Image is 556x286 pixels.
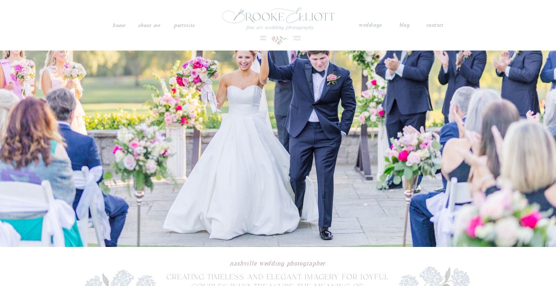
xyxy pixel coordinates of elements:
[426,21,444,28] a: contact
[150,259,405,272] h1: Nashville wedding photographer
[359,21,382,30] a: weddings
[113,21,126,30] a: Home
[399,21,409,30] a: blog
[173,21,196,28] a: PORTRAITS
[137,21,161,30] a: About me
